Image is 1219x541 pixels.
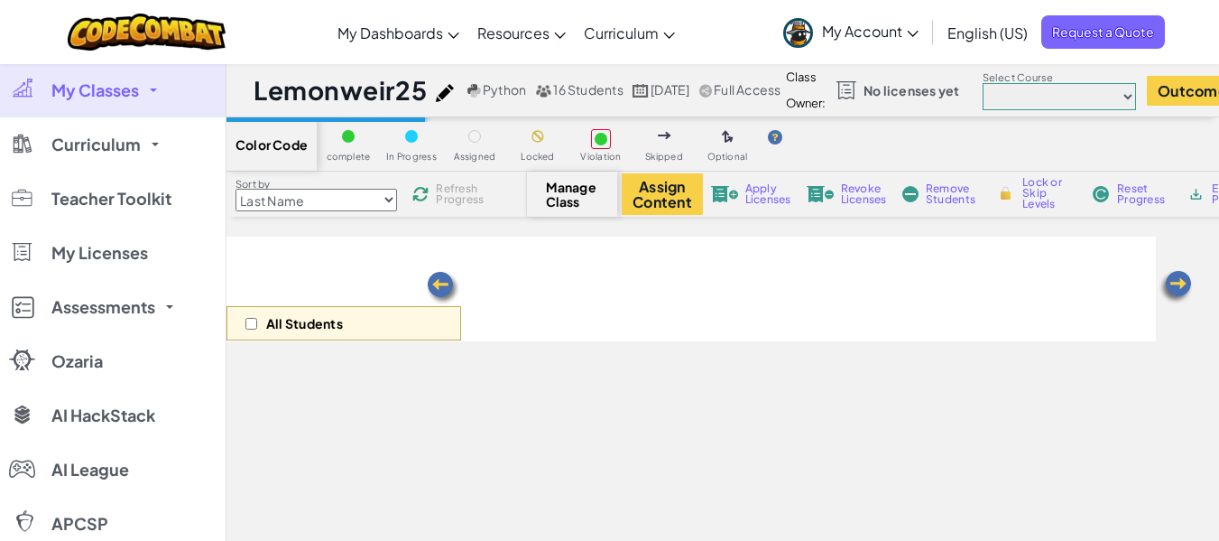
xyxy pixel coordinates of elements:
[807,186,834,202] img: IconLicenseRevoke.svg
[235,177,397,191] label: Sort by
[51,245,148,261] span: My Licenses
[51,191,171,207] span: Teacher Toolkit
[546,180,599,209] span: Manage Class
[235,137,308,152] span: Color Code
[863,83,959,98] span: No licenses yet
[254,73,427,107] h1: Lemonweir25
[786,64,826,117] div: Class Owner:
[266,316,343,331] p: All Students
[51,136,141,153] span: Curriculum
[411,185,429,203] img: IconReload.svg
[768,130,782,145] img: IconHint.svg
[327,152,371,162] span: complete
[584,23,659,42] span: Curriculum
[337,23,443,42] span: My Dashboards
[926,183,980,205] span: Remove Students
[1041,15,1165,49] a: Request a Quote
[51,82,139,98] span: My Classes
[535,84,551,98] img: MultipleUsers.png
[774,4,928,61] a: My Account
[633,84,649,98] img: calendar.svg
[580,152,621,162] span: Violation
[51,353,103,369] span: Ozaria
[822,22,919,41] span: My Account
[575,8,684,57] a: Curriculum
[745,183,791,205] span: Apply Licenses
[51,462,129,478] span: AI League
[51,299,155,315] span: Assessments
[947,23,1028,42] span: English (US)
[425,270,461,306] img: Arrow_Left.png
[902,186,919,202] img: IconRemoveStudents.svg
[483,81,526,98] span: Python
[841,183,887,205] span: Revoke Licenses
[477,23,549,42] span: Resources
[658,132,671,139] img: IconSkippedLevel.svg
[622,173,703,215] button: Assign Content
[1158,269,1194,305] img: Arrow_Left.png
[68,14,226,51] img: CodeCombat logo
[707,152,748,162] span: Optional
[467,84,481,98] img: python.png
[783,18,813,48] img: avatar
[722,130,734,145] img: IconOptionalLevel.svg
[1117,183,1171,205] span: Reset Progress
[699,84,712,98] img: IconShare_Gray.svg
[436,183,492,205] span: Refresh Progress
[468,8,575,57] a: Resources
[651,81,689,98] span: [DATE]
[521,152,554,162] span: Locked
[454,152,496,162] span: Assigned
[938,8,1037,57] a: English (US)
[553,81,623,98] span: 16 Students
[1187,186,1205,202] img: IconArchive.svg
[328,8,468,57] a: My Dashboards
[983,70,1136,85] label: Select Course
[51,407,155,424] span: AI HackStack
[436,84,454,102] img: iconPencil.svg
[711,186,738,202] img: IconLicenseApply.svg
[714,81,781,98] span: Full Access
[645,152,683,162] span: Skipped
[386,152,437,162] span: In Progress
[1022,177,1076,210] span: Lock or Skip Levels
[996,185,1015,201] img: IconLock.svg
[1092,186,1110,202] img: IconReset.svg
